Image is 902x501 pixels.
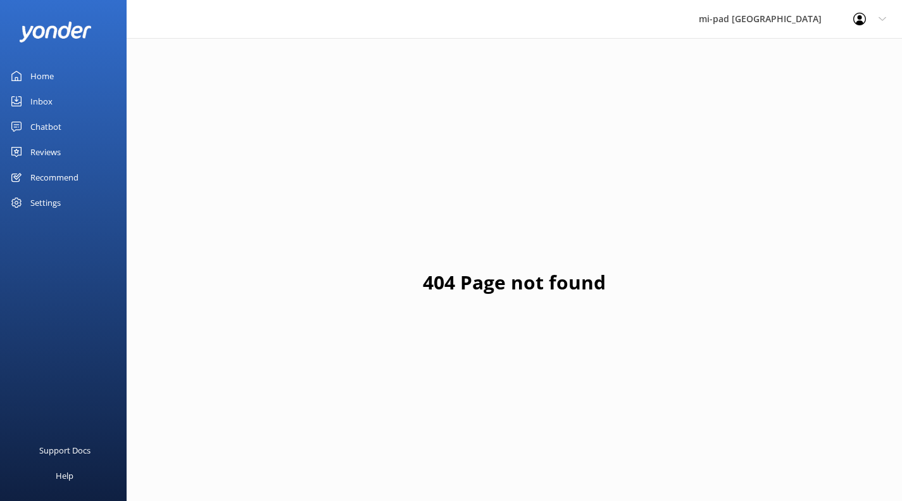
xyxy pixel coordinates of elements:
[19,22,92,42] img: yonder-white-logo.png
[56,463,73,488] div: Help
[423,267,606,298] h1: 404 Page not found
[30,114,61,139] div: Chatbot
[30,139,61,165] div: Reviews
[30,63,54,89] div: Home
[30,89,53,114] div: Inbox
[30,190,61,215] div: Settings
[30,165,78,190] div: Recommend
[39,438,91,463] div: Support Docs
